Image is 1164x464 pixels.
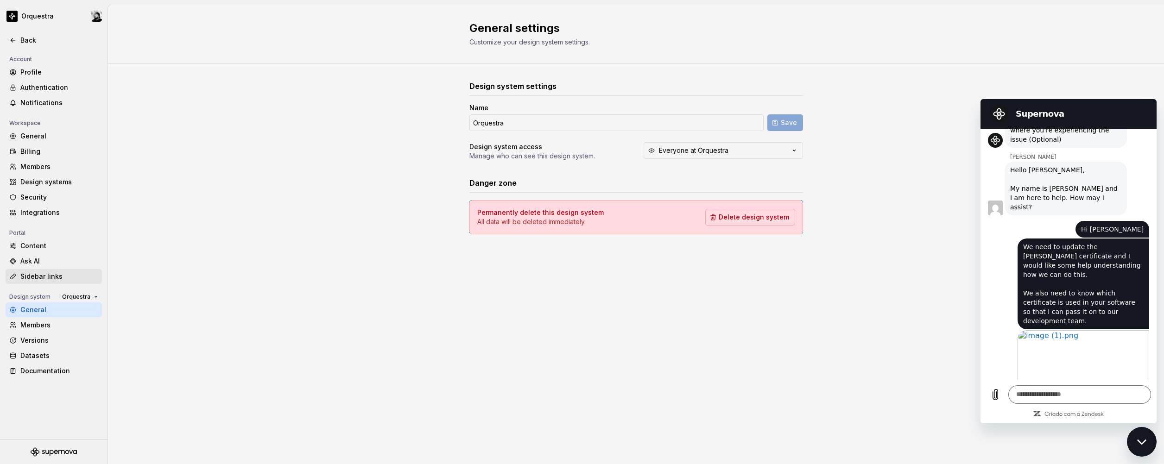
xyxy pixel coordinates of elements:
a: Versions [6,333,102,348]
span: Delete design system [719,213,789,222]
a: Datasets [6,348,102,363]
svg: Supernova Logo [31,447,77,457]
a: Members [6,159,102,174]
div: Orquestra [21,12,54,21]
div: Ask AI [20,257,98,266]
a: Ask AI [6,254,102,269]
p: All data will be deleted immediately. [477,217,604,226]
button: Delete design system [705,209,795,226]
a: Profile [6,65,102,80]
h3: Danger zone [469,177,517,188]
div: General [20,305,98,314]
a: Back [6,33,102,48]
div: Content [20,241,98,251]
div: Back [20,36,98,45]
a: Documentation [6,364,102,378]
a: Security [6,190,102,205]
div: Datasets [20,351,98,360]
div: Members [20,162,98,171]
div: Authentication [20,83,98,92]
iframe: Janela de mensagens [981,99,1157,423]
h3: Design system settings [469,81,557,92]
div: Design systems [20,177,98,187]
div: Design system [6,291,54,302]
div: Integrations [20,208,98,217]
div: General [20,132,98,141]
a: Authentication [6,80,102,95]
p: Manage who can see this design system. [469,151,595,161]
h4: Permanently delete this design system [477,208,604,217]
a: Design systems [6,175,102,189]
div: Notifications [20,98,98,107]
a: General [6,129,102,144]
a: Integrations [6,205,102,220]
div: Portal [6,227,29,238]
div: Members [20,320,98,330]
a: Content [6,238,102,253]
h2: General settings [469,21,792,36]
div: Security [20,193,98,202]
a: Billing [6,144,102,159]
a: General [6,302,102,317]
div: Billing [20,147,98,156]
label: Name [469,103,488,113]
a: Members [6,318,102,332]
div: Documentation [20,366,98,376]
div: Profile [20,68,98,77]
button: OrquestraLucas Angelo Marim [2,6,106,26]
button: Everyone at Orquestra [644,142,803,159]
img: 2d16a307-6340-4442-b48d-ad77c5bc40e7.png [6,11,18,22]
div: Sidebar links [20,272,98,281]
div: Versions [20,336,98,345]
a: Notifications [6,95,102,110]
div: Everyone at Orquestra [659,146,728,155]
span: Orquestra [62,293,90,301]
a: Sidebar links [6,269,102,284]
span: Customize your design system settings. [469,38,590,46]
img: Lucas Angelo Marim [91,11,102,22]
h4: Design system access [469,142,542,151]
div: Account [6,54,36,65]
iframe: Botão para abrir a janela de mensagens, conversa em andamento [1127,427,1157,457]
div: Workspace [6,118,44,129]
